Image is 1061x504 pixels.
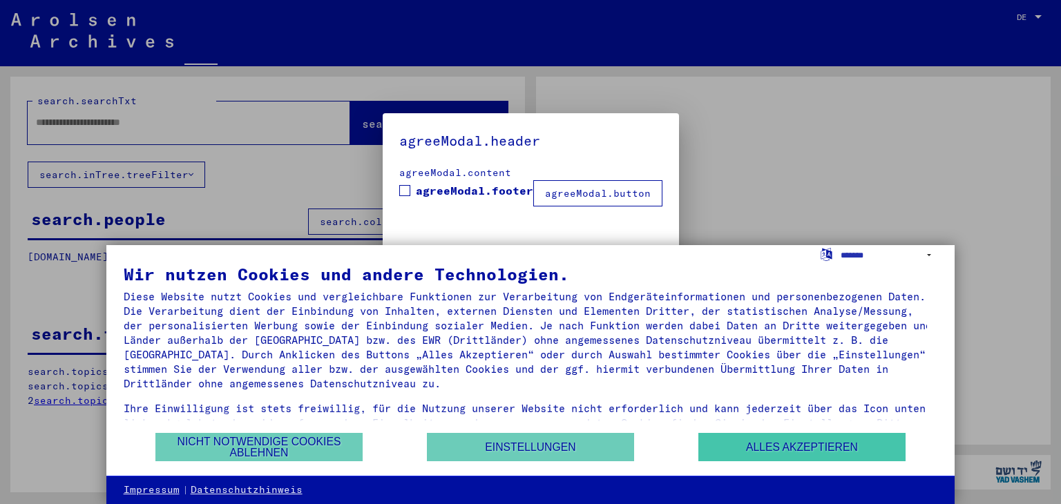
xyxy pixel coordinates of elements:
h5: agreeModal.header [399,130,662,152]
button: Alles akzeptieren [698,433,906,461]
a: Impressum [124,483,180,497]
span: agreeModal.footer [416,182,533,199]
label: Sprache auswählen [819,247,834,260]
button: agreeModal.button [533,180,662,206]
button: Nicht notwendige Cookies ablehnen [155,433,363,461]
div: Ihre Einwilligung ist stets freiwillig, für die Nutzung unserer Website nicht erforderlich und ka... [124,401,938,445]
div: Wir nutzen Cookies und andere Technologien. [124,266,938,282]
div: agreeModal.content [399,166,662,180]
div: Diese Website nutzt Cookies und vergleichbare Funktionen zur Verarbeitung von Endgeräteinformatio... [124,289,938,391]
select: Sprache auswählen [841,245,937,265]
button: Einstellungen [427,433,634,461]
a: Datenschutzhinweis [191,483,303,497]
